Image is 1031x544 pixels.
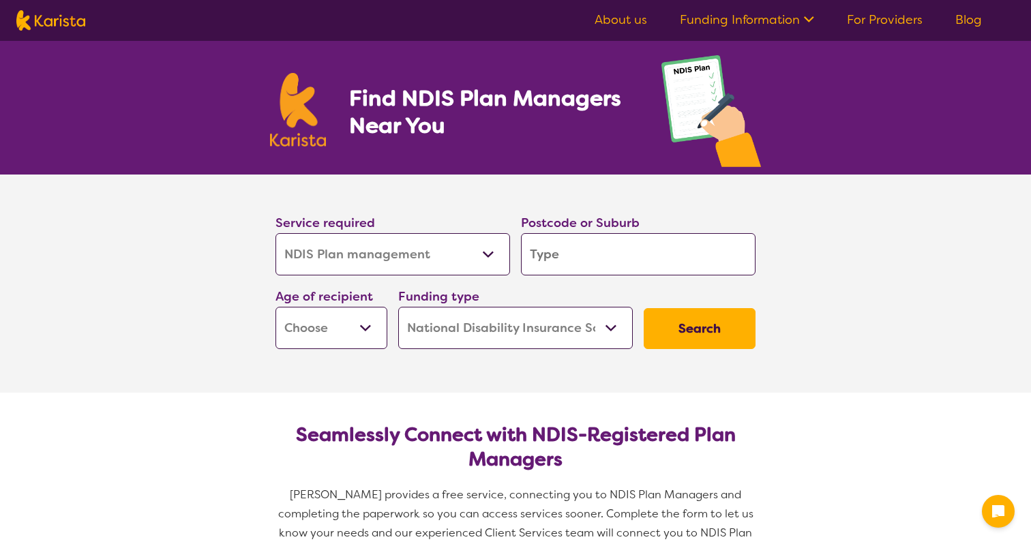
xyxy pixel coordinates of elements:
[847,12,923,28] a: For Providers
[349,85,634,139] h1: Find NDIS Plan Managers Near You
[270,73,326,147] img: Karista logo
[955,12,982,28] a: Blog
[275,288,373,305] label: Age of recipient
[595,12,647,28] a: About us
[16,10,85,31] img: Karista logo
[521,215,640,231] label: Postcode or Suburb
[398,288,479,305] label: Funding type
[661,55,761,175] img: plan-management
[286,423,745,472] h2: Seamlessly Connect with NDIS-Registered Plan Managers
[644,308,756,349] button: Search
[680,12,814,28] a: Funding Information
[521,233,756,275] input: Type
[275,215,375,231] label: Service required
